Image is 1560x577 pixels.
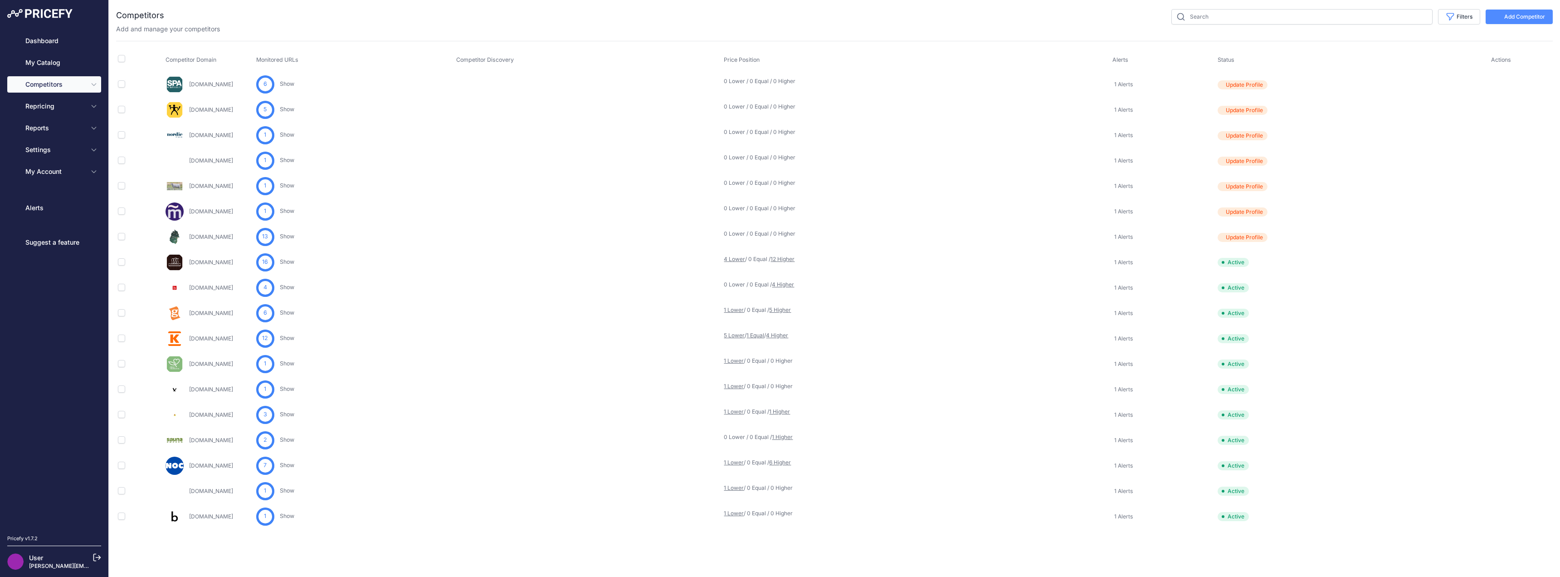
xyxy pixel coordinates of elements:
[1112,461,1133,470] a: 1 Alerts
[25,123,85,133] span: Reports
[189,132,233,138] a: [DOMAIN_NAME]
[1491,56,1511,63] span: Actions
[724,78,782,85] p: 0 Lower / 0 Equal / 0 Higher
[1218,309,1249,318] span: Active
[724,332,745,339] a: 5 Lower
[724,205,782,212] p: 0 Lower / 0 Equal / 0 Higher
[1112,334,1133,343] a: 1 Alerts
[7,9,73,18] img: Pricefy Logo
[1112,156,1133,165] a: 1 Alerts
[1114,462,1133,469] span: 1 Alerts
[264,512,266,521] span: 1
[1226,234,1263,241] span: Update Profile
[1114,360,1133,368] span: 1 Alerts
[724,484,744,491] a: 1 Lower
[189,386,233,393] a: [DOMAIN_NAME]
[724,230,782,237] p: 0 Lower / 0 Equal / 0 Higher
[1112,309,1133,318] a: 1 Alerts
[1114,132,1133,139] span: 1 Alerts
[1112,436,1133,445] a: 1 Alerts
[263,309,267,317] span: 6
[772,281,794,288] a: 4 Higher
[189,310,233,316] a: [DOMAIN_NAME]
[264,360,266,368] span: 1
[1114,106,1133,113] span: 1 Alerts
[263,436,267,444] span: 2
[189,157,233,164] a: [DOMAIN_NAME]
[1486,10,1553,24] button: Add Competitor
[724,484,782,492] p: / 0 Equal / 0 Higher
[1218,155,1448,166] a: Update Profile
[29,554,43,562] a: User
[264,182,266,190] span: 1
[1218,385,1249,394] span: Active
[769,459,791,466] a: 6 Higher
[1218,283,1249,292] span: Active
[746,332,764,339] a: 1 Equal
[1226,107,1263,114] span: Update Profile
[1114,182,1133,190] span: 1 Alerts
[7,142,101,158] button: Settings
[724,510,782,517] p: / 0 Equal / 0 Higher
[456,56,514,63] span: Competitor Discovery
[7,163,101,180] button: My Account
[280,513,294,519] a: Show
[7,76,101,93] button: Competitors
[1112,512,1133,521] a: 1 Alerts
[280,487,294,494] a: Show
[280,182,294,189] a: Show
[280,462,294,469] a: Show
[1114,81,1133,88] span: 1 Alerts
[1438,9,1480,25] button: Filters
[1112,283,1133,292] a: 1 Alerts
[280,436,294,443] a: Show
[189,411,233,418] a: [DOMAIN_NAME]
[262,258,268,266] span: 16
[1226,81,1263,89] span: Update Profile
[166,56,216,63] span: Competitor Domain
[25,102,85,111] span: Repricing
[769,408,790,415] a: 1 Higher
[724,103,782,110] p: 0 Lower / 0 Equal / 0 Higher
[766,332,788,339] a: 4 Higher
[262,232,268,241] span: 13
[280,284,294,291] a: Show
[1114,386,1133,393] span: 1 Alerts
[25,167,85,176] span: My Account
[116,9,164,22] h2: Competitors
[7,234,101,251] a: Suggest a feature
[724,256,782,263] p: / 0 Equal /
[724,332,782,339] p: / /
[1114,310,1133,317] span: 1 Alerts
[280,258,294,265] a: Show
[724,357,782,365] p: / 0 Equal / 0 Higher
[1112,207,1133,216] a: 1 Alerts
[724,357,744,364] a: 1 Lower
[280,335,294,341] a: Show
[280,131,294,138] a: Show
[189,437,233,444] a: [DOMAIN_NAME]
[724,510,744,517] a: 1 Lower
[264,207,266,216] span: 1
[263,105,267,114] span: 5
[1114,488,1133,495] span: 1 Alerts
[264,385,266,394] span: 1
[1114,437,1133,444] span: 1 Alerts
[1218,206,1448,217] a: Update Profile
[724,56,760,63] span: Price Position
[280,385,294,392] a: Show
[189,233,233,240] a: [DOMAIN_NAME]
[1218,436,1249,445] span: Active
[189,335,233,342] a: [DOMAIN_NAME]
[7,54,101,71] a: My Catalog
[1114,513,1133,520] span: 1 Alerts
[25,80,85,89] span: Competitors
[280,233,294,240] a: Show
[1112,487,1133,496] a: 1 Alerts
[1218,232,1448,242] a: Update Profile
[25,145,85,154] span: Settings
[1226,132,1263,139] span: Update Profile
[772,434,793,440] a: 1 Higher
[1226,183,1263,190] span: Update Profile
[7,200,101,216] a: Alerts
